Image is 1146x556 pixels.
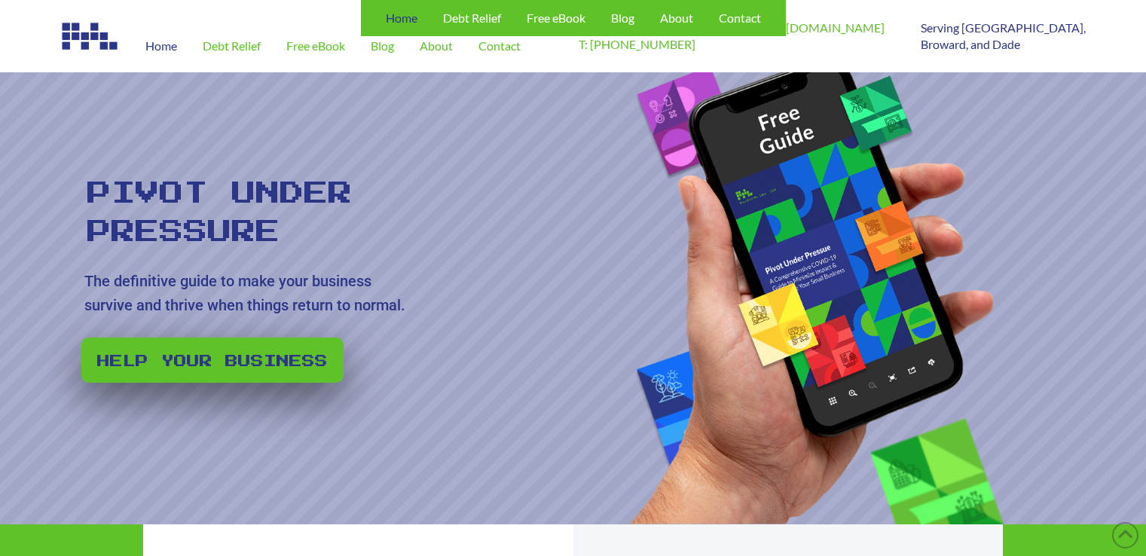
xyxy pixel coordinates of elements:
rs-layer: The definitive guide to make your business survive and thrive when things return to normal. [84,269,417,317]
span: Blog [371,40,394,52]
p: Serving [GEOGRAPHIC_DATA], Broward, and Dade [921,20,1086,53]
span: Debt Relief [443,12,501,24]
span: Free eBook [527,12,585,24]
span: Free eBook [286,40,345,52]
a: Blog [358,20,407,72]
span: Home [386,12,417,24]
span: About [420,40,453,52]
a: Debt Relief [190,20,274,72]
span: About [660,12,693,24]
a: Back to Top [1112,522,1138,548]
a: Help your business [81,338,344,383]
span: Contact [478,40,521,52]
rs-layer: Pivot Under Pressure [87,175,371,252]
a: Home [133,20,190,72]
span: Debt Relief [203,40,261,52]
a: Contact [466,20,533,72]
span: Home [145,40,177,52]
span: Blog [611,12,634,24]
a: Free eBook [274,20,358,72]
a: T: [PHONE_NUMBER] [579,37,695,51]
span: Contact [719,12,761,24]
img: Image [60,20,121,53]
a: About [407,20,466,72]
